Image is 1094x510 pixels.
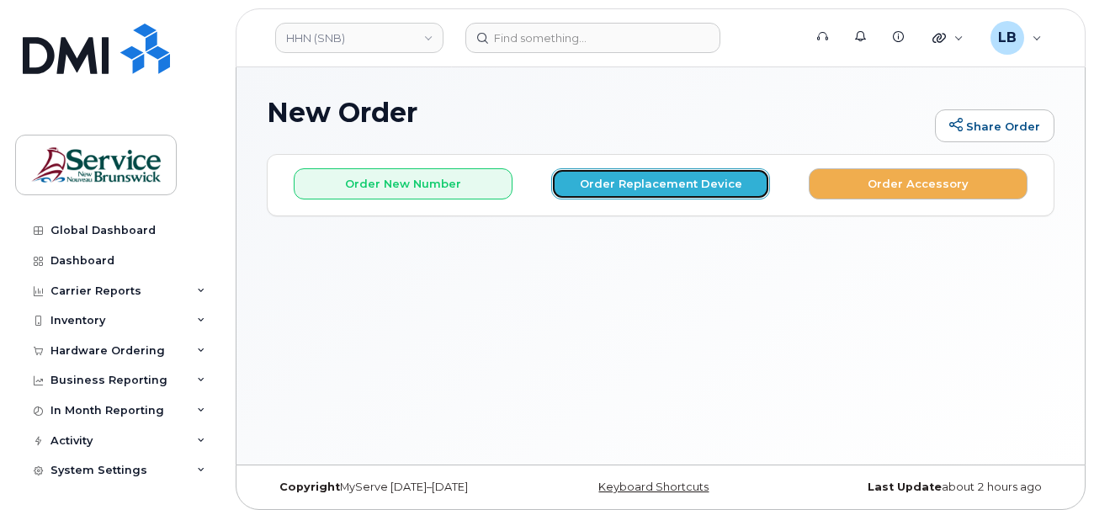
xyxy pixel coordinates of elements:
strong: Copyright [279,481,340,493]
button: Order New Number [294,168,512,199]
a: Share Order [935,109,1054,143]
h1: New Order [267,98,927,127]
strong: Last Update [868,481,942,493]
div: about 2 hours ago [792,481,1054,494]
button: Order Replacement Device [551,168,770,199]
div: MyServe [DATE]–[DATE] [267,481,529,494]
a: Keyboard Shortcuts [598,481,709,493]
button: Order Accessory [809,168,1028,199]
